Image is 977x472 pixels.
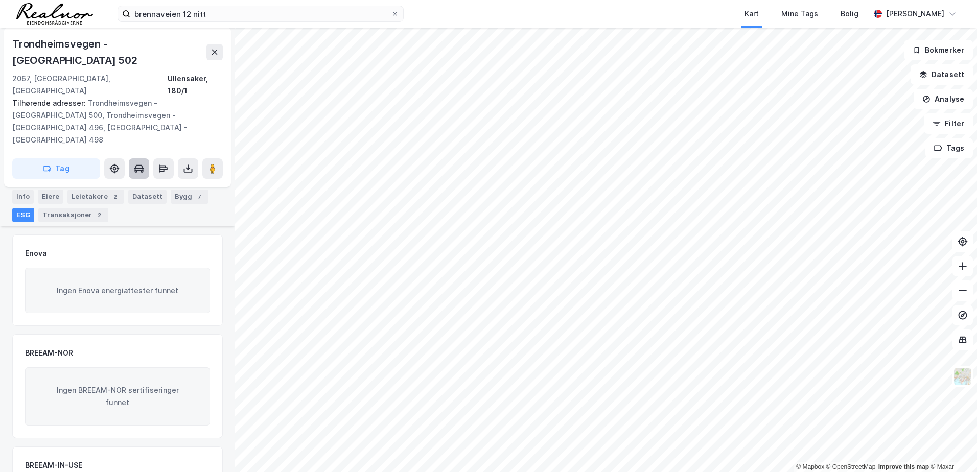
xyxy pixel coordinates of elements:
[128,190,167,204] div: Datasett
[38,190,63,204] div: Eiere
[12,208,34,222] div: ESG
[781,8,818,20] div: Mine Tags
[12,190,34,204] div: Info
[25,459,82,471] div: BREEAM-IN-USE
[924,113,973,134] button: Filter
[25,347,73,359] div: BREEAM-NOR
[67,190,124,204] div: Leietakere
[171,190,208,204] div: Bygg
[926,423,977,472] iframe: Chat Widget
[878,463,929,470] a: Improve this map
[110,192,120,202] div: 2
[826,463,876,470] a: OpenStreetMap
[925,138,973,158] button: Tags
[16,3,93,25] img: realnor-logo.934646d98de889bb5806.png
[841,8,858,20] div: Bolig
[12,97,215,146] div: Trondheimsvegen - [GEOGRAPHIC_DATA] 500, Trondheimsvegen - [GEOGRAPHIC_DATA] 496, [GEOGRAPHIC_DAT...
[796,463,824,470] a: Mapbox
[25,268,210,314] div: Ingen Enova energiattester funnet
[926,423,977,472] div: Kontrollprogram for chat
[25,247,47,259] div: Enova
[130,6,391,21] input: Søk på adresse, matrikkel, gårdeiere, leietakere eller personer
[745,8,759,20] div: Kart
[94,210,104,220] div: 2
[12,158,100,179] button: Tag
[168,73,223,97] div: Ullensaker, 180/1
[911,64,973,85] button: Datasett
[12,73,168,97] div: 2067, [GEOGRAPHIC_DATA], [GEOGRAPHIC_DATA]
[194,192,204,202] div: 7
[953,367,972,386] img: Z
[25,367,210,426] div: Ingen BREEAM-NOR sertifiseringer funnet
[904,40,973,60] button: Bokmerker
[12,36,206,68] div: Trondheimsvegen - [GEOGRAPHIC_DATA] 502
[914,89,973,109] button: Analyse
[886,8,944,20] div: [PERSON_NAME]
[38,208,108,222] div: Transaksjoner
[12,99,88,107] span: Tilhørende adresser:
